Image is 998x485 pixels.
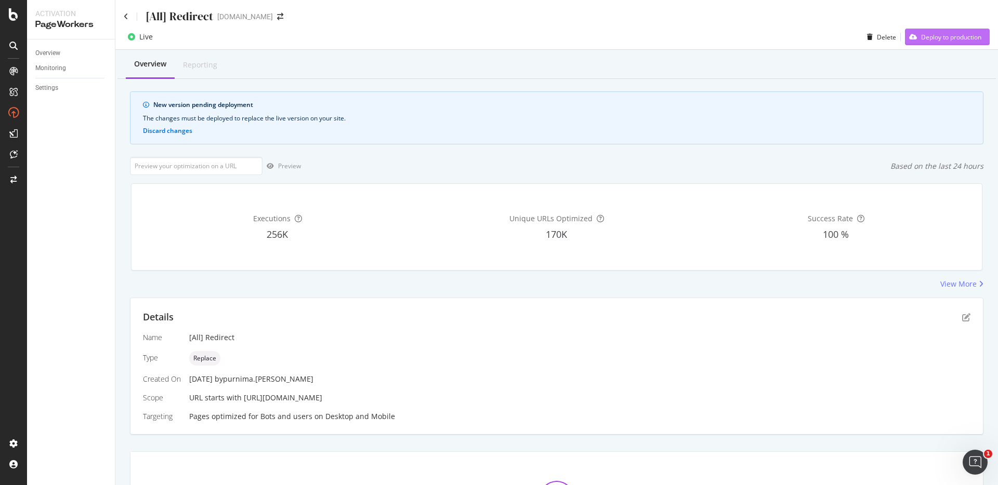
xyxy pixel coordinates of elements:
div: Bots and users [260,411,312,422]
a: Monitoring [35,63,108,74]
div: Desktop and Mobile [325,411,395,422]
div: Scope [143,393,181,403]
div: Name [143,332,181,343]
button: Deploy to production [905,29,990,45]
div: Monitoring [35,63,66,74]
div: Based on the last 24 hours [890,161,983,171]
div: [DOMAIN_NAME] [217,11,273,22]
span: Success Rate [808,213,853,223]
div: Targeting [143,411,181,422]
span: 256K [267,228,288,240]
div: Preview [278,161,301,170]
div: Reporting [183,60,217,70]
div: neutral label [189,351,220,366]
div: [All] Redirect [189,332,970,343]
span: 1 [984,450,992,458]
div: arrow-right-arrow-left [277,13,283,20]
div: View More [940,279,977,289]
button: Preview [262,158,301,174]
div: Pages optimized for on [189,411,970,422]
iframe: Intercom live chat [963,450,988,475]
div: The changes must be deployed to replace the live version on your site. [143,114,970,123]
div: New version pending deployment [153,100,970,110]
span: Unique URLs Optimized [509,213,593,223]
div: info banner [130,91,983,144]
a: Click to go back [124,13,128,20]
a: Settings [35,83,108,93]
button: Discard changes [143,127,192,134]
button: Delete [863,29,896,45]
div: pen-to-square [962,313,970,321]
span: Executions [253,213,291,223]
div: Type [143,353,181,363]
div: Delete [877,33,896,42]
a: View More [940,279,983,289]
div: Settings [35,83,58,93]
div: Created On [143,374,181,384]
div: Overview [35,48,60,59]
div: [All] Redirect [146,8,213,24]
a: Overview [35,48,108,59]
div: Details [143,311,174,324]
div: Live [139,32,153,42]
div: PageWorkers [35,19,107,31]
div: by purnima.[PERSON_NAME] [215,374,313,384]
div: Activation [35,8,107,19]
span: 100 % [823,228,849,240]
div: Deploy to production [921,33,981,42]
div: Overview [134,59,166,69]
input: Preview your optimization on a URL [130,157,262,175]
span: 170K [546,228,567,240]
span: URL starts with [URL][DOMAIN_NAME] [189,393,322,402]
div: [DATE] [189,374,970,384]
span: Replace [193,355,216,361]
